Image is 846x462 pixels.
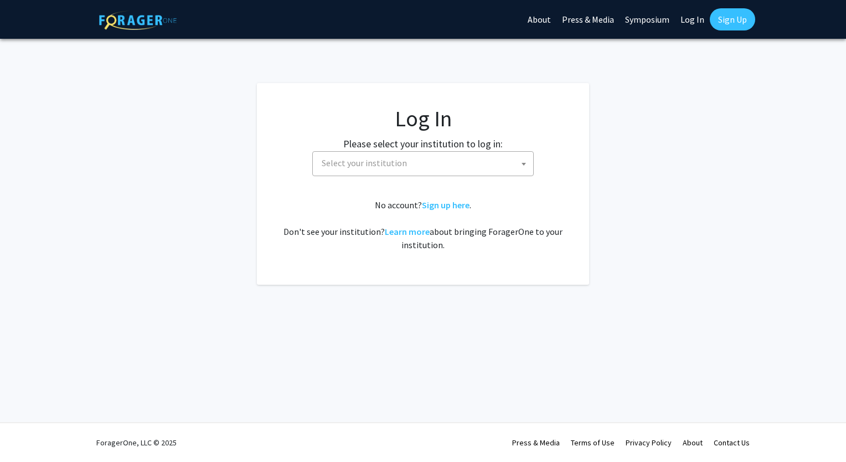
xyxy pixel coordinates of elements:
[512,438,560,448] a: Press & Media
[571,438,615,448] a: Terms of Use
[99,11,177,30] img: ForagerOne Logo
[279,198,567,251] div: No account? . Don't see your institution? about bringing ForagerOne to your institution.
[343,136,503,151] label: Please select your institution to log in:
[422,199,470,211] a: Sign up here
[683,438,703,448] a: About
[279,105,567,132] h1: Log In
[626,438,672,448] a: Privacy Policy
[710,8,755,30] a: Sign Up
[385,226,430,237] a: Learn more about bringing ForagerOne to your institution
[322,157,407,168] span: Select your institution
[96,423,177,462] div: ForagerOne, LLC © 2025
[312,151,534,176] span: Select your institution
[714,438,750,448] a: Contact Us
[317,152,533,174] span: Select your institution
